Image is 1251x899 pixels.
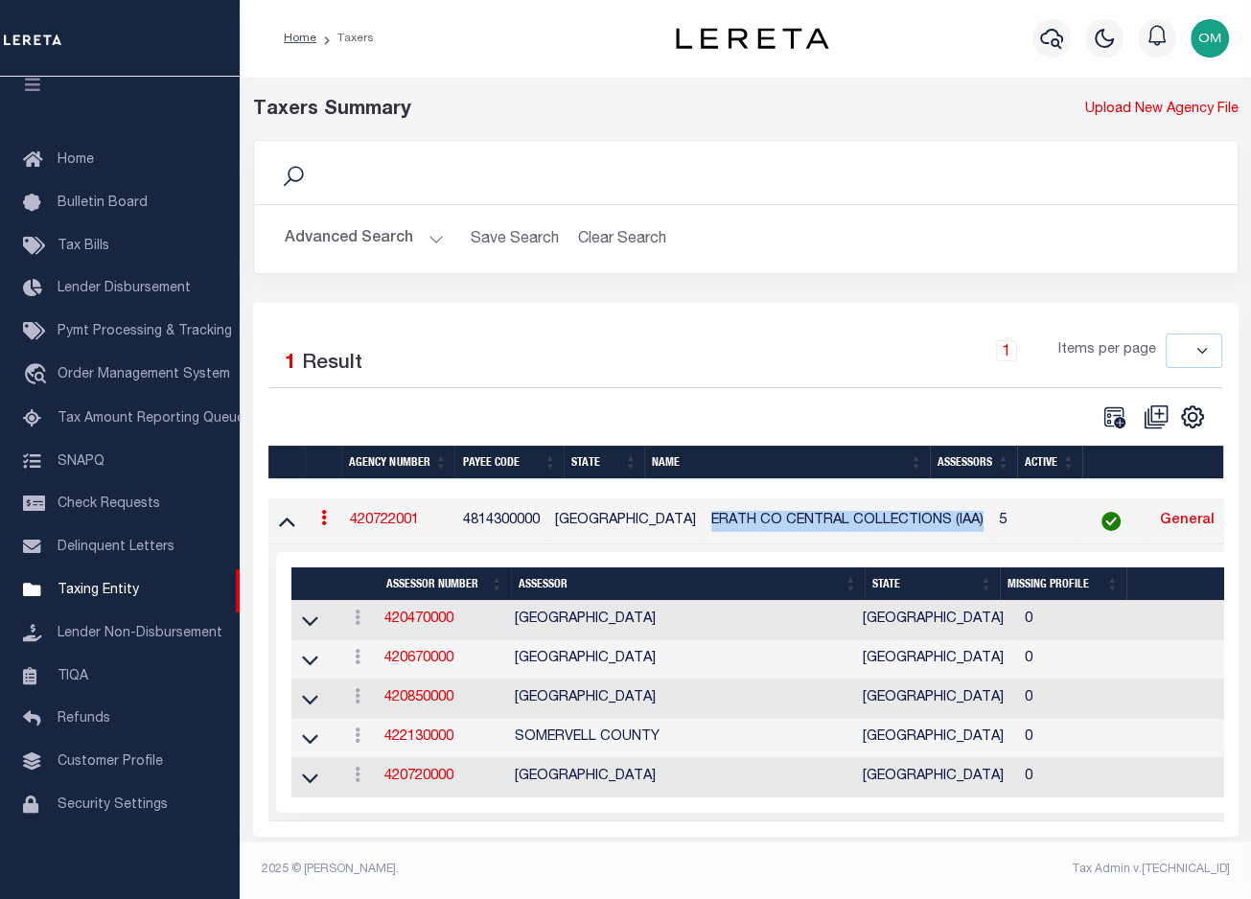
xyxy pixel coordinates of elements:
span: Customer Profile [58,755,163,769]
span: Bulletin Board [58,196,148,210]
span: Check Requests [58,497,160,511]
a: Home [284,33,316,44]
img: svg+xml;base64,PHN2ZyB4bWxucz0iaHR0cDovL3d3dy53My5vcmcvMjAwMC9zdmciIHBvaW50ZXItZXZlbnRzPSJub25lIi... [1191,19,1229,58]
span: 1 [285,354,296,374]
th: Name: activate to sort column ascending [644,446,930,479]
td: 0 [1017,640,1141,680]
th: State: activate to sort column ascending [564,446,644,479]
td: [GEOGRAPHIC_DATA] [507,601,855,640]
th: Missing Profile: activate to sort column ascending [1000,567,1126,601]
td: [GEOGRAPHIC_DATA] [507,640,855,680]
th: Agency Number: activate to sort column ascending [341,446,454,479]
span: Home [58,153,94,167]
a: General [1151,506,1223,537]
span: Items per page [1058,340,1156,361]
td: 4814300000 [455,498,547,545]
label: Result [302,349,362,380]
button: Clear Search [570,220,675,258]
span: Lender Disbursement [58,282,191,295]
td: [GEOGRAPHIC_DATA] [854,640,1017,680]
a: 1 [996,340,1017,361]
a: 422130000 [384,730,453,744]
td: SOMERVELL COUNTY [507,719,855,758]
td: 0 [1017,680,1141,719]
button: Advanced Search [285,220,444,258]
td: 0 [1017,719,1141,758]
span: Lender Non-Disbursement [58,627,222,640]
th: Assessor: activate to sort column ascending [511,567,865,601]
th: State: activate to sort column ascending [865,567,1000,601]
a: 420850000 [384,691,453,704]
th: Assessors: activate to sort column ascending [930,446,1017,479]
span: Pymt Processing & Tracking [58,325,232,338]
td: 0 [1017,758,1141,797]
th: Active: activate to sort column ascending [1017,446,1082,479]
a: Upload New Agency File [1085,100,1239,121]
li: Taxers [316,30,374,47]
td: [GEOGRAPHIC_DATA] [854,719,1017,758]
button: Save Search [459,220,570,258]
span: Tax Amount Reporting Queue [58,412,244,426]
span: Order Management System [58,368,230,381]
span: Tax Bills [58,240,109,253]
span: TIQA [58,669,88,682]
span: SNAPQ [58,454,104,468]
th: Payee Code: activate to sort column ascending [454,446,564,479]
td: [GEOGRAPHIC_DATA] [854,680,1017,719]
td: 0 [1017,601,1141,640]
a: 420670000 [384,652,453,665]
td: [GEOGRAPHIC_DATA] [547,498,704,545]
th: Assessor Number: activate to sort column ascending [379,567,511,601]
img: logo-dark.svg [676,28,829,49]
td: [GEOGRAPHIC_DATA] [854,601,1017,640]
td: ERATH CO CENTRAL COLLECTIONS (IAA) [704,498,991,545]
span: Security Settings [58,798,168,812]
a: 420720000 [384,770,453,783]
a: 420722001 [350,514,419,527]
td: [GEOGRAPHIC_DATA] [507,680,855,719]
span: Taxing Entity [58,584,139,597]
div: 2025 © [PERSON_NAME]. [247,861,746,878]
div: Tax Admin v.[TECHNICAL_ID] [760,861,1230,878]
a: 420470000 [384,612,453,626]
td: [GEOGRAPHIC_DATA] [507,758,855,797]
span: Delinquent Letters [58,541,174,554]
div: Taxers Summary [253,96,985,125]
td: [GEOGRAPHIC_DATA] [854,758,1017,797]
span: Refunds [58,712,110,726]
i: travel_explore [23,363,54,388]
td: 5 [991,498,1078,545]
img: check-icon-green.svg [1101,512,1121,531]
